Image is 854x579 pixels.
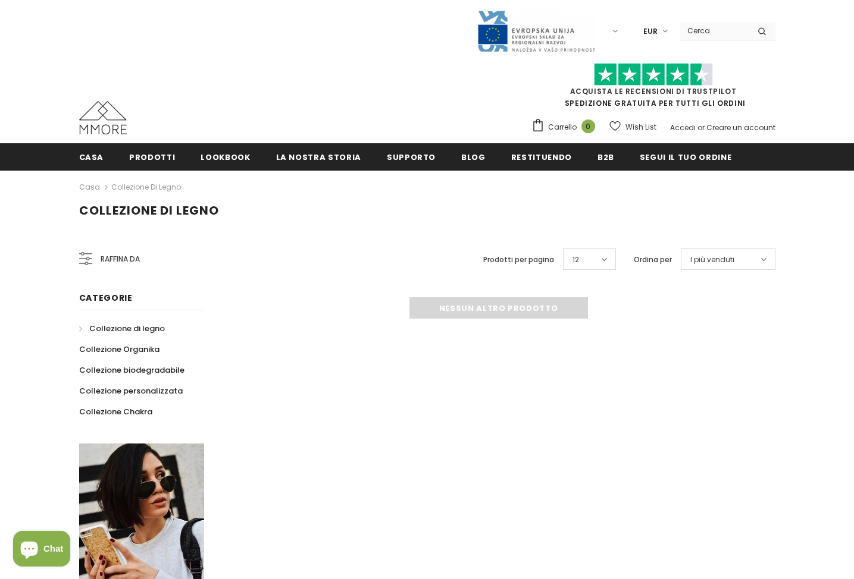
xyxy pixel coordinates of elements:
span: Carrello [548,121,577,133]
span: Restituendo [511,152,572,163]
input: Search Site [680,22,749,39]
a: Creare un account [706,122,775,133]
span: EUR [643,26,658,37]
span: I più venduti [690,254,734,266]
span: Collezione Organika [79,344,159,355]
span: Casa [79,152,104,163]
a: Casa [79,143,104,170]
a: Casa [79,180,100,194]
a: Collezione di legno [79,318,165,339]
a: B2B [598,143,614,170]
span: Blog [461,152,486,163]
a: Wish List [609,117,656,137]
img: Fidati di Pilot Stars [594,63,713,86]
a: Segui il tuo ordine [640,143,731,170]
a: Collezione di legno [111,182,181,192]
span: Segui il tuo ordine [640,152,731,163]
inbox-online-store-chat: Shopify online store chat [10,531,74,569]
span: Categorie [79,292,133,304]
a: Javni Razpis [477,26,596,36]
a: Blog [461,143,486,170]
span: 0 [581,119,595,133]
a: supporto [387,143,436,170]
img: Casi MMORE [79,101,127,134]
a: Accedi [670,122,696,133]
a: Restituendo [511,143,572,170]
a: La nostra storia [276,143,361,170]
span: supporto [387,152,436,163]
label: Prodotti per pagina [483,254,554,266]
span: Collezione personalizzata [79,385,183,397]
span: 12 [573,254,579,266]
span: SPEDIZIONE GRATUITA PER TUTTI GLI ORDINI [531,68,775,108]
a: Collezione Organika [79,339,159,360]
a: Prodotti [129,143,175,170]
a: Carrello 0 [531,118,601,136]
span: B2B [598,152,614,163]
span: Wish List [625,121,656,133]
span: Collezione Chakra [79,406,152,417]
a: Collezione biodegradabile [79,360,184,380]
span: La nostra storia [276,152,361,163]
a: Collezione Chakra [79,401,152,422]
span: Collezione di legno [79,202,219,219]
span: Prodotti [129,152,175,163]
a: Acquista le recensioni di TrustPilot [570,86,737,96]
span: Raffina da [101,253,140,266]
span: Lookbook [201,152,250,163]
a: Lookbook [201,143,250,170]
img: Javni Razpis [477,10,596,53]
span: or [697,122,705,133]
span: Collezione biodegradabile [79,364,184,376]
span: Collezione di legno [89,323,165,334]
label: Ordina per [634,254,672,266]
a: Collezione personalizzata [79,380,183,401]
